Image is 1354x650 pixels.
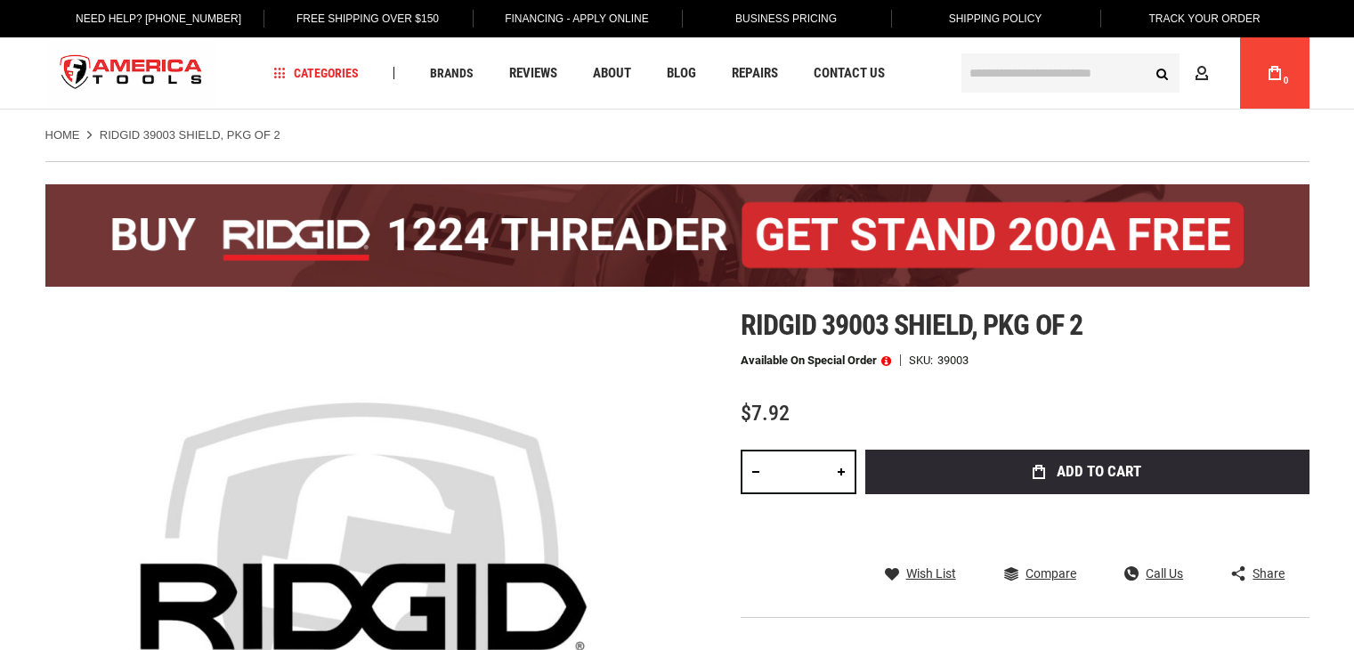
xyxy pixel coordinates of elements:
[949,12,1042,25] span: Shipping Policy
[1146,567,1183,580] span: Call Us
[1124,565,1183,581] a: Call Us
[885,565,956,581] a: Wish List
[1258,37,1292,109] a: 0
[501,61,565,85] a: Reviews
[659,61,704,85] a: Blog
[806,61,893,85] a: Contact Us
[430,67,474,79] span: Brands
[1004,565,1076,581] a: Compare
[585,61,639,85] a: About
[732,67,778,80] span: Repairs
[906,567,956,580] span: Wish List
[100,128,280,142] strong: RIDGID 39003 SHIELD, PKG OF 2
[45,40,218,107] img: America Tools
[741,308,1082,342] span: Ridgid 39003 shield, pkg of 2
[45,40,218,107] a: store logo
[422,61,482,85] a: Brands
[865,450,1309,494] button: Add to Cart
[1146,56,1180,90] button: Search
[45,184,1309,287] img: BOGO: Buy the RIDGID® 1224 Threader (26092), get the 92467 200A Stand FREE!
[1026,567,1076,580] span: Compare
[667,67,696,80] span: Blog
[273,67,359,79] span: Categories
[1284,76,1289,85] span: 0
[862,500,1313,507] iframe: Secure express checkout frame
[937,354,969,366] div: 39003
[593,67,631,80] span: About
[814,67,885,80] span: Contact Us
[909,354,937,366] strong: SKU
[1253,567,1285,580] span: Share
[724,61,786,85] a: Repairs
[509,67,557,80] span: Reviews
[265,61,367,85] a: Categories
[45,127,80,143] a: Home
[1057,464,1141,479] span: Add to Cart
[741,354,891,367] p: Available on Special Order
[741,401,790,426] span: $7.92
